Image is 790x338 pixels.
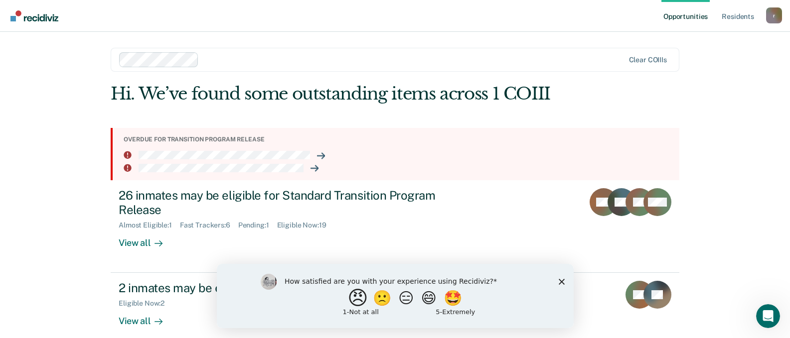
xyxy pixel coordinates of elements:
div: Hi. We’ve found some outstanding items across 1 COIII [111,84,566,104]
img: Recidiviz [10,10,58,21]
div: Fast Trackers : 6 [180,221,238,229]
div: Clear COIIIs [629,56,667,64]
div: View all [119,229,174,248]
div: Overdue for transition program release [124,136,671,143]
div: r [766,7,782,23]
div: Pending : 1 [238,221,277,229]
iframe: Intercom live chat [756,304,780,328]
button: Profile dropdown button [766,7,782,23]
div: View all [119,308,174,327]
div: Eligible Now : 2 [119,299,172,308]
div: 2 inmates may be eligible for Drug Transition Program Release [119,281,469,295]
iframe: Survey by Kim from Recidiviz [217,264,574,328]
a: 26 inmates may be eligible for Standard Transition Program ReleaseAlmost Eligible:1Fast Trackers:... [111,180,679,273]
div: 26 inmates may be eligible for Standard Transition Program Release [119,188,469,217]
div: Almost Eligible : 1 [119,221,180,229]
div: Eligible Now : 19 [277,221,334,229]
